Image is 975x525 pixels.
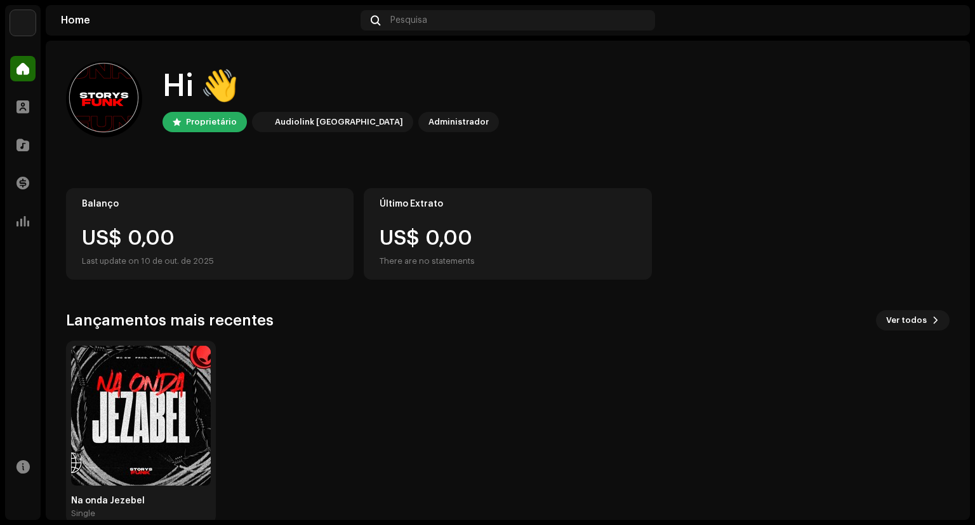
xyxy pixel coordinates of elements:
div: Hi 👋 [162,66,499,107]
span: Pesquisa [390,15,427,25]
div: Home [61,15,355,25]
img: 730b9dfe-18b5-4111-b483-f30b0c182d82 [255,114,270,130]
re-o-card-value: Balanço [66,188,354,280]
img: 11aef6a3-b1e4-4186-99c5-02f07049ed44 [934,10,955,31]
div: Last update on 10 de out. de 2025 [82,254,338,269]
button: Ver todos [876,310,950,331]
div: Administrador [428,114,489,130]
div: Single [71,508,95,519]
div: Proprietário [186,114,237,130]
re-o-card-value: Último Extrato [364,188,651,280]
img: 730b9dfe-18b5-4111-b483-f30b0c182d82 [10,10,36,36]
div: Balanço [82,199,338,209]
img: a95bed26-b437-48fe-a36c-6375b861895a [71,346,211,486]
div: There are no statements [380,254,475,269]
h3: Lançamentos mais recentes [66,310,274,331]
div: Na onda Jezebel [71,496,211,506]
div: Audiolink [GEOGRAPHIC_DATA] [275,114,403,130]
div: Último Extrato [380,199,635,209]
span: Ver todos [886,308,927,333]
img: 11aef6a3-b1e4-4186-99c5-02f07049ed44 [66,61,142,137]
